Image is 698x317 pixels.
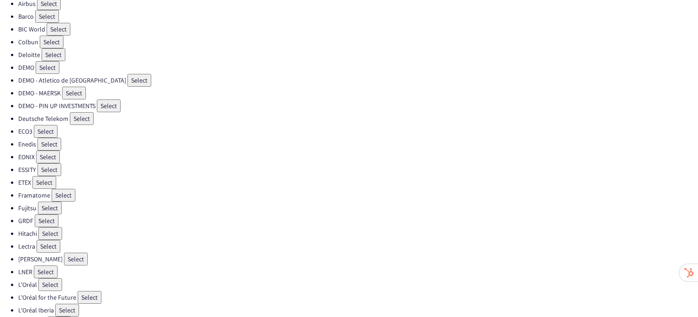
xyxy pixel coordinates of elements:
[64,253,88,265] button: Select
[18,278,698,291] li: L'Oréal
[18,112,698,125] li: Deutsche Telekom
[37,138,61,151] button: Select
[18,291,698,304] li: L'Oréal for the Future
[35,214,58,227] button: Select
[18,189,698,202] li: Framatome
[127,74,151,87] button: Select
[38,202,62,214] button: Select
[42,48,65,61] button: Select
[18,36,698,48] li: Colbun
[18,99,698,112] li: DEMO - PIN UP INVESTMENTS
[18,304,698,317] li: L'Oréal Iberia
[18,253,698,265] li: [PERSON_NAME]
[18,151,698,163] li: EONIX
[18,125,698,138] li: ECO3
[34,265,58,278] button: Select
[97,99,121,112] button: Select
[40,36,63,48] button: Select
[18,61,698,74] li: DEMO
[18,202,698,214] li: Fujitsu
[18,265,698,278] li: LNER
[47,23,70,36] button: Select
[37,240,60,253] button: Select
[38,227,62,240] button: Select
[18,163,698,176] li: ESSITY
[18,74,698,87] li: DEMO - Atletico de [GEOGRAPHIC_DATA]
[18,48,698,61] li: Deloitte
[55,304,79,317] button: Select
[36,151,60,163] button: Select
[38,278,62,291] button: Select
[18,176,698,189] li: ETEX
[78,291,101,304] button: Select
[652,273,698,317] iframe: Chat Widget
[32,176,56,189] button: Select
[35,10,59,23] button: Select
[18,10,698,23] li: Barco
[36,61,59,74] button: Select
[18,23,698,36] li: BIC World
[34,125,58,138] button: Select
[18,214,698,227] li: GRDF
[52,189,75,202] button: Select
[18,87,698,99] li: DEMO - MAERSK
[37,163,61,176] button: Select
[62,87,86,99] button: Select
[18,227,698,240] li: Hitachi
[70,112,94,125] button: Select
[18,138,698,151] li: Enedis
[18,240,698,253] li: Lectra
